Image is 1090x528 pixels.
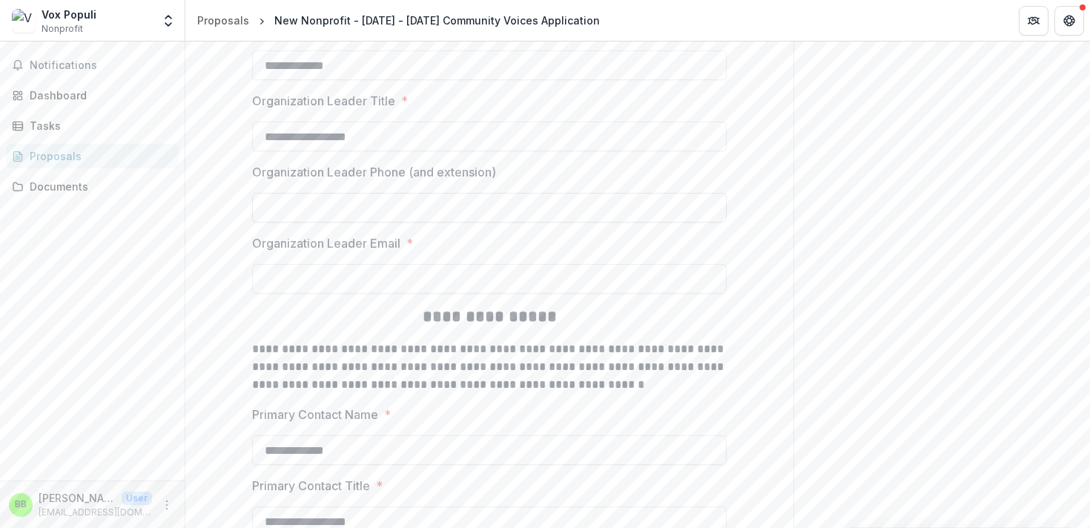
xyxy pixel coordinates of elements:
[39,490,116,506] p: [PERSON_NAME]
[274,13,600,28] div: New Nonprofit - [DATE] - [DATE] Community Voices Application
[42,22,83,36] span: Nonprofit
[191,10,255,31] a: Proposals
[252,406,378,423] p: Primary Contact Name
[15,500,27,509] div: Blanche Brown
[42,7,96,22] div: Vox Populi
[6,53,179,77] button: Notifications
[6,174,179,199] a: Documents
[122,492,152,505] p: User
[158,6,179,36] button: Open entity switcher
[12,9,36,33] img: Vox Populi
[30,148,167,164] div: Proposals
[6,83,179,108] a: Dashboard
[252,234,400,252] p: Organization Leader Email
[197,13,249,28] div: Proposals
[30,59,173,72] span: Notifications
[252,163,496,181] p: Organization Leader Phone (and extension)
[6,144,179,168] a: Proposals
[30,88,167,103] div: Dashboard
[30,179,167,194] div: Documents
[252,92,395,110] p: Organization Leader Title
[252,477,370,495] p: Primary Contact Title
[39,506,152,519] p: [EMAIL_ADDRESS][DOMAIN_NAME]
[30,118,167,133] div: Tasks
[158,496,176,514] button: More
[1019,6,1048,36] button: Partners
[1054,6,1084,36] button: Get Help
[191,10,606,31] nav: breadcrumb
[6,113,179,138] a: Tasks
